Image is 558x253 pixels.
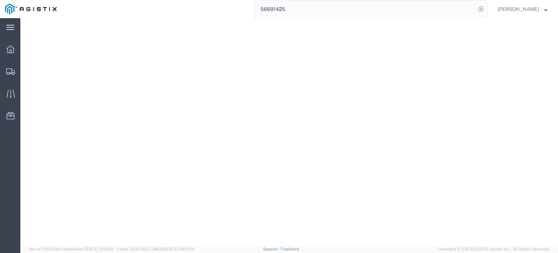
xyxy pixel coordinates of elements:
[498,5,539,13] span: Rochelle Manzoni
[255,0,476,18] input: Search for shipment number, reference number
[166,247,194,251] span: [DATE] 08:10:16
[281,247,299,251] a: Feedback
[117,247,194,251] span: Client: 2025.18.0-7346316
[85,247,114,251] span: [DATE] 10:04:51
[497,5,548,13] button: [PERSON_NAME]
[263,247,281,251] a: Support
[437,246,549,252] span: Copyright © [DATE]-[DATE] Agistix Inc., All Rights Reserved
[5,4,57,15] img: logo
[20,18,558,245] iframe: FS Legacy Container
[29,247,114,251] span: Server: 2025.18.0-daa1fe12ee7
